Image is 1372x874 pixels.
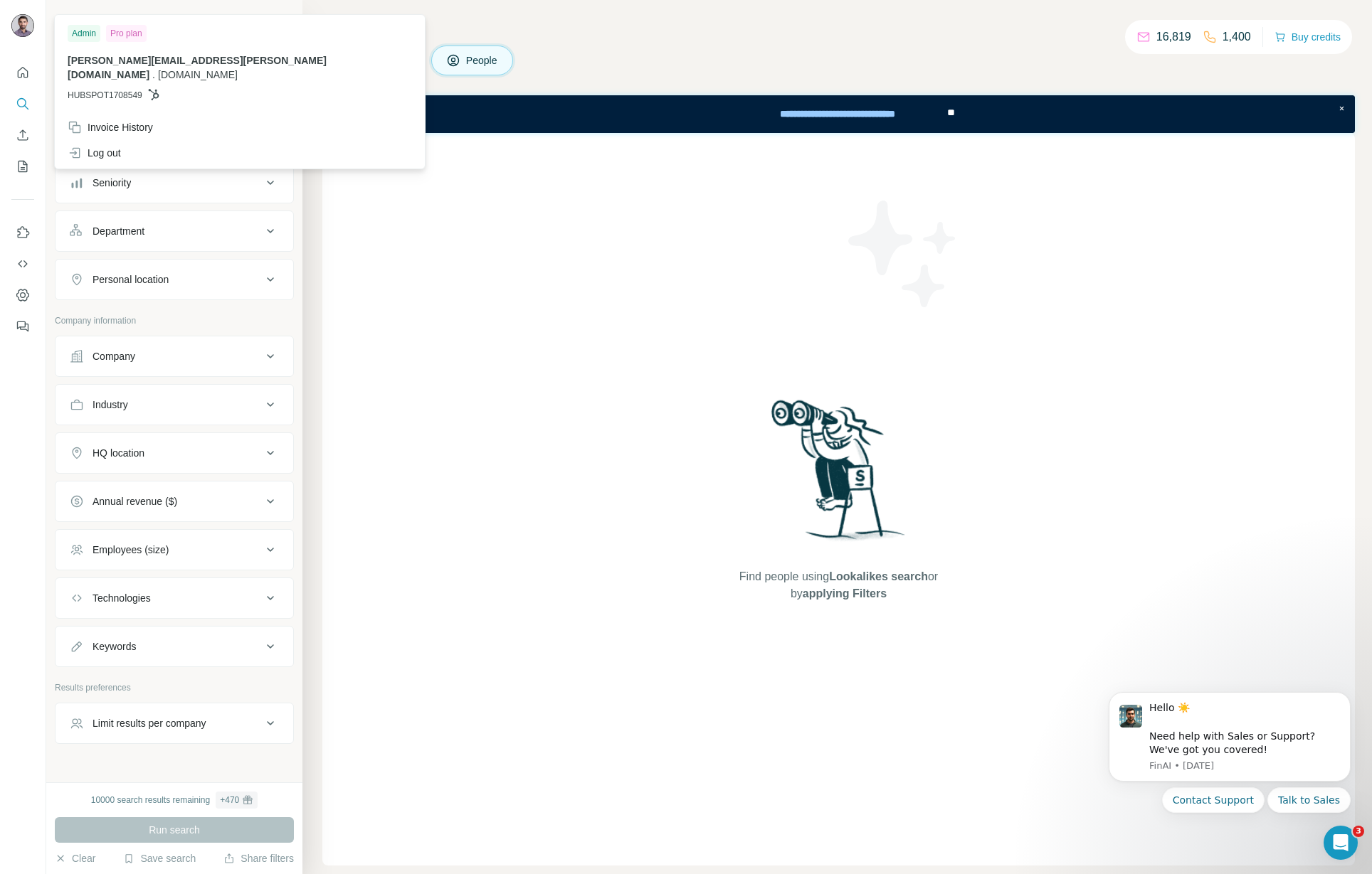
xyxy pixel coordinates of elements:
div: Annual revenue ($) [93,494,177,508]
p: Company information [55,314,294,327]
button: Search [11,91,34,117]
span: [PERSON_NAME][EMAIL_ADDRESS][PERSON_NAME][DOMAIN_NAME] [68,55,327,80]
span: HUBSPOT1708549 [68,89,142,102]
span: Find people using or by [724,568,952,602]
img: Surfe Illustration - Woman searching with binoculars [765,396,913,555]
div: Industry [93,398,128,412]
button: Employees (size) [56,533,293,567]
img: Surfe Illustration - Stars [839,190,967,318]
div: Department [93,224,144,238]
button: Department [56,214,293,248]
span: [DOMAIN_NAME] [158,69,238,80]
span: People [466,53,499,68]
iframe: Banner [322,95,1355,133]
img: Avatar [11,14,34,37]
div: New search [55,13,100,26]
iframe: Intercom notifications message [1087,674,1372,867]
span: applying Filters [803,587,887,599]
div: HQ location [93,446,144,460]
div: Log out [68,146,121,160]
button: Use Surfe on LinkedIn [11,220,34,245]
button: Feedback [11,314,34,339]
div: Seniority [93,176,131,190]
button: Use Surfe API [11,251,34,277]
p: 16,819 [1156,28,1191,46]
div: Admin [68,25,100,42]
div: Company [93,349,135,363]
p: Results preferences [55,681,294,694]
div: Limit results per company [93,716,206,730]
button: Share filters [223,851,294,865]
div: Technologies [93,591,151,605]
p: 1,400 [1223,28,1251,46]
button: HQ location [56,436,293,470]
div: Invoice History [68,120,153,134]
button: Technologies [56,581,293,615]
div: Keywords [93,639,136,654]
button: Buy credits [1275,27,1341,47]
button: Annual revenue ($) [56,484,293,518]
div: + 470 [220,794,239,806]
button: Keywords [56,629,293,664]
button: Industry [56,388,293,422]
button: My lists [11,154,34,179]
button: Company [56,339,293,373]
button: Seniority [56,166,293,200]
button: Enrich CSV [11,122,34,148]
span: Lookalikes search [829,570,928,582]
button: Hide [248,9,302,30]
div: Employees (size) [93,543,169,557]
div: Personal location [93,272,169,287]
button: Save search [123,851,196,865]
iframe: Intercom live chat [1324,826,1358,860]
button: Personal location [56,262,293,297]
button: Clear [55,851,95,865]
h4: Search [322,17,1355,37]
button: Dashboard [11,282,34,308]
span: . [152,69,155,80]
div: 10000 search results remaining [91,792,258,809]
span: 3 [1353,826,1364,837]
button: Quick start [11,60,34,85]
button: Limit results per company [56,706,293,740]
div: Pro plan [106,25,147,42]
